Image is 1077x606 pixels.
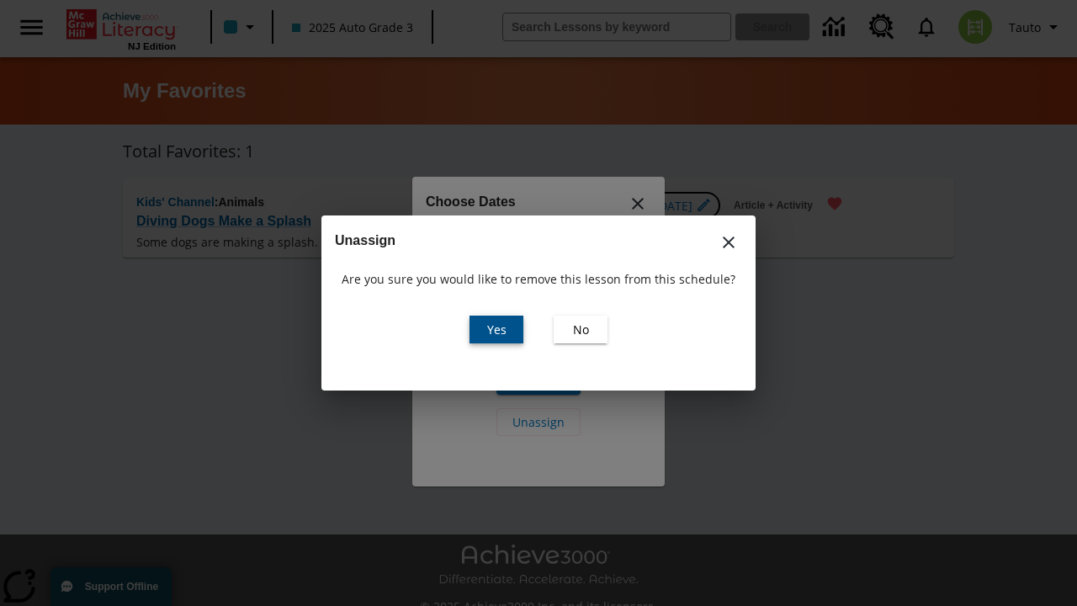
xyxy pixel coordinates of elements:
[335,229,742,252] h2: Unassign
[470,316,523,343] button: Yes
[487,321,507,338] span: Yes
[708,222,749,263] button: Close
[342,270,735,288] p: Are you sure you would like to remove this lesson from this schedule?
[554,316,607,343] button: No
[573,321,589,338] span: No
